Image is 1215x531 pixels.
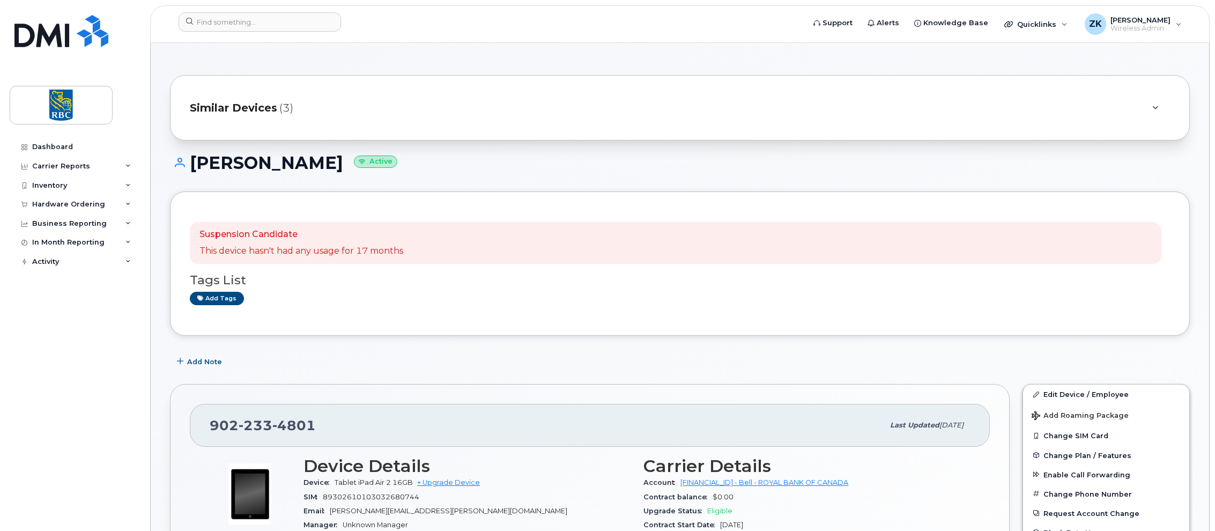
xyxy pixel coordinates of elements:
button: Change Plan / Features [1023,446,1189,465]
span: $0.00 [713,493,734,501]
button: Request Account Change [1023,504,1189,523]
button: Change Phone Number [1023,484,1189,504]
span: Account [643,478,680,486]
span: Device [303,478,335,486]
span: 4801 [272,417,316,433]
h3: Device Details [303,456,631,476]
span: Enable Call Forwarding [1043,470,1130,478]
span: (3) [279,100,293,116]
span: Add Roaming Package [1032,411,1129,422]
p: This device hasn't had any usage for 17 months [199,245,403,257]
span: Add Note [187,357,222,367]
a: [FINANCIAL_ID] - Bell - ROYAL BANK OF CANADA [680,478,848,486]
span: Contract Start Date [643,521,720,529]
span: 233 [239,417,272,433]
span: Contract balance [643,493,713,501]
a: Add tags [190,292,244,305]
span: Email [303,507,330,515]
a: Edit Device / Employee [1023,385,1189,404]
p: Suspension Candidate [199,228,403,241]
button: Enable Call Forwarding [1023,465,1189,484]
span: 89302610103032680744 [323,493,419,501]
span: [DATE] [720,521,743,529]
span: Upgrade Status [643,507,707,515]
span: SIM [303,493,323,501]
a: + Upgrade Device [417,478,480,486]
img: image20231002-3703462-wne21u.jpeg [218,462,282,526]
span: Unknown Manager [343,521,408,529]
span: 902 [210,417,316,433]
small: Active [354,156,397,168]
span: Eligible [707,507,732,515]
button: Add Roaming Package [1023,404,1189,426]
span: Manager [303,521,343,529]
span: Tablet iPad Air 2 16GB [335,478,413,486]
h3: Carrier Details [643,456,970,476]
span: Similar Devices [190,100,277,116]
span: Last updated [890,421,939,429]
span: [DATE] [939,421,964,429]
h3: Tags List [190,274,1170,287]
span: Change Plan / Features [1043,451,1131,459]
h1: [PERSON_NAME] [170,153,1190,172]
span: [PERSON_NAME][EMAIL_ADDRESS][PERSON_NAME][DOMAIN_NAME] [330,507,567,515]
button: Add Note [170,352,231,371]
button: Change SIM Card [1023,426,1189,445]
